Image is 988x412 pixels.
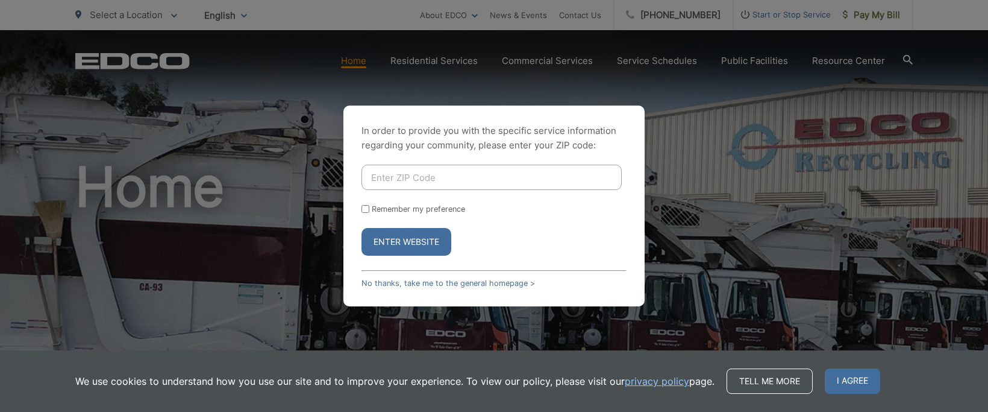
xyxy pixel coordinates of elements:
p: In order to provide you with the specific service information regarding your community, please en... [361,124,627,153]
button: Enter Website [361,228,451,256]
a: Tell me more [727,369,813,394]
p: We use cookies to understand how you use our site and to improve your experience. To view our pol... [75,374,714,388]
a: No thanks, take me to the general homepage > [361,279,535,288]
input: Enter ZIP Code [361,165,622,190]
a: privacy policy [625,374,689,388]
label: Remember my preference [372,204,465,214]
span: I agree [825,369,880,394]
